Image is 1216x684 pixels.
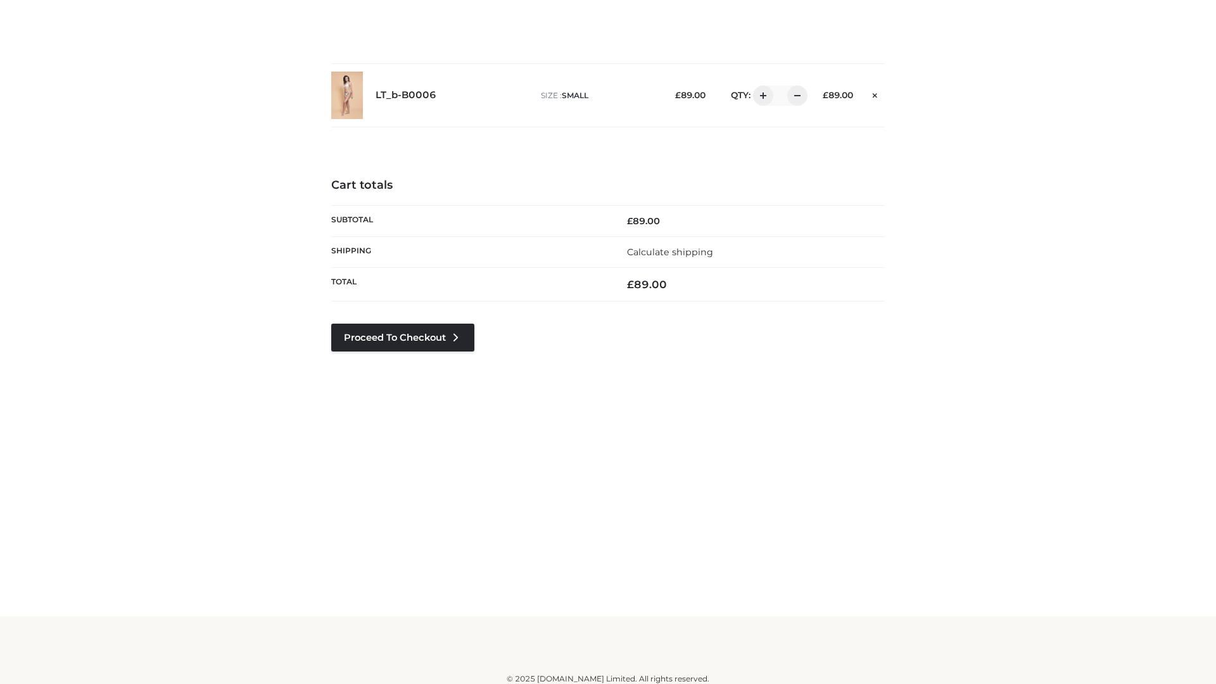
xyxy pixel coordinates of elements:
a: Proceed to Checkout [331,324,474,351]
bdi: 89.00 [627,278,667,291]
th: Shipping [331,236,608,267]
a: Remove this item [866,85,885,102]
p: size : [541,90,655,101]
th: Subtotal [331,205,608,236]
a: Calculate shipping [627,246,713,258]
span: SMALL [562,91,588,100]
div: QTY: [718,85,803,106]
span: £ [627,278,634,291]
span: £ [627,215,633,227]
h4: Cart totals [331,179,885,193]
th: Total [331,268,608,301]
bdi: 89.00 [627,215,660,227]
span: £ [823,90,828,100]
span: £ [675,90,681,100]
bdi: 89.00 [675,90,706,100]
bdi: 89.00 [823,90,853,100]
a: LT_b-B0006 [376,89,436,101]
